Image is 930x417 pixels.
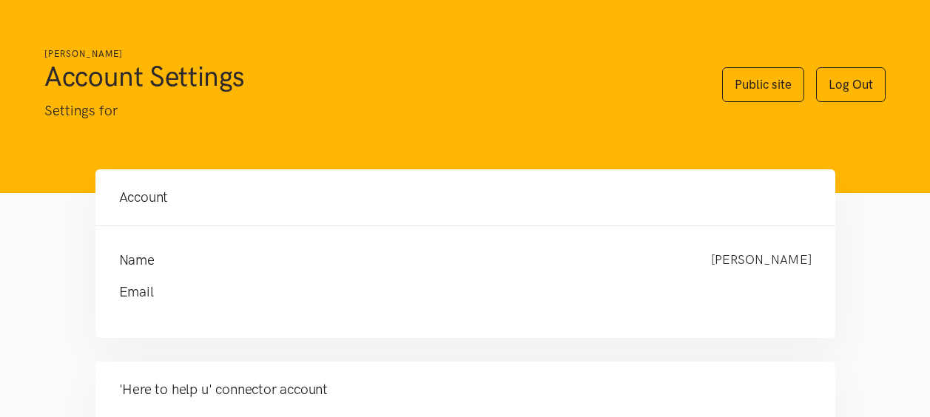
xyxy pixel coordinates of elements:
h4: Name [119,250,681,271]
a: Log Out [816,67,886,102]
a: Public site [722,67,804,102]
h4: 'Here to help u' connector account [119,379,812,400]
h4: Account [119,187,812,208]
p: Settings for [44,100,693,122]
h6: [PERSON_NAME] [44,47,693,61]
h1: Account Settings [44,58,693,94]
h4: Email [119,282,782,302]
div: [PERSON_NAME] [696,250,826,271]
